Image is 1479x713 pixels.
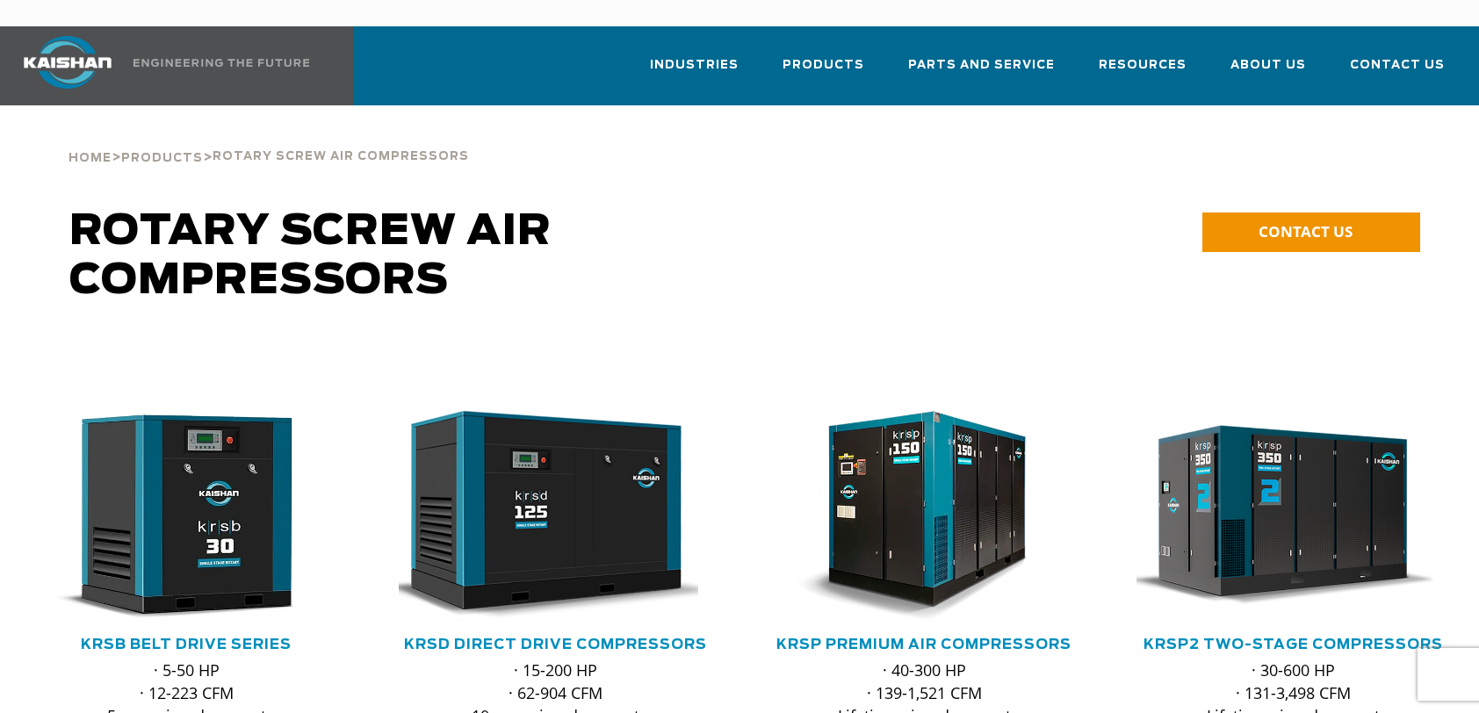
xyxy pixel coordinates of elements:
div: krsp150 [768,411,1080,622]
a: Resources [1099,42,1187,102]
a: Products [121,149,203,165]
a: Contact Us [1350,42,1445,102]
a: CONTACT US [1202,212,1420,252]
div: krsb30 [30,411,343,622]
span: Rotary Screw Air Compressors [213,151,469,162]
a: Kaishan USA [2,26,313,105]
span: Parts and Service [908,55,1055,76]
a: KRSD Direct Drive Compressors [404,637,707,652]
span: CONTACT US [1259,221,1353,241]
a: Products [783,42,864,102]
img: Engineering the future [133,59,309,67]
a: KRSP2 Two-Stage Compressors [1144,637,1443,652]
div: > > [69,105,469,172]
div: krsd125 [399,411,711,622]
a: Parts and Service [908,42,1055,102]
span: Industries [650,55,739,76]
span: Resources [1099,55,1187,76]
div: krsp350 [1136,411,1449,622]
img: kaishan logo [2,36,133,89]
span: Contact Us [1350,55,1445,76]
span: Home [69,153,112,164]
span: Products [121,153,203,164]
span: Rotary Screw Air Compressors [69,211,552,302]
span: Products [783,55,864,76]
a: Industries [650,42,739,102]
span: About Us [1230,55,1306,76]
img: krsp350 [1123,411,1436,622]
a: Home [69,149,112,165]
a: About Us [1230,42,1306,102]
a: KRSB Belt Drive Series [81,637,292,652]
img: krsb30 [17,411,329,622]
img: krsd125 [386,411,698,622]
img: krsp150 [754,411,1067,622]
a: KRSP Premium Air Compressors [776,637,1071,652]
